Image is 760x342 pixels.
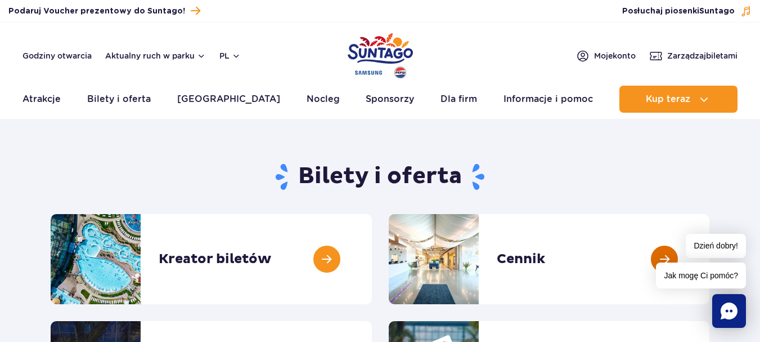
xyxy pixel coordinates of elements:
[307,86,340,113] a: Nocleg
[576,49,636,63] a: Mojekonto
[105,51,206,60] button: Aktualny ruch w parku
[51,162,709,192] h1: Bilety i oferta
[622,6,735,17] span: Posłuchaj piosenki
[87,86,151,113] a: Bilety i oferta
[23,86,61,113] a: Atrakcje
[348,28,413,80] a: Park of Poland
[712,294,746,328] div: Chat
[503,86,593,113] a: Informacje i pomoc
[177,86,280,113] a: [GEOGRAPHIC_DATA]
[23,50,92,61] a: Godziny otwarcia
[656,263,746,288] span: Jak mogę Ci pomóc?
[440,86,477,113] a: Dla firm
[594,50,636,61] span: Moje konto
[219,50,241,61] button: pl
[667,50,737,61] span: Zarządzaj biletami
[649,49,737,63] a: Zarządzajbiletami
[686,234,746,258] span: Dzień dobry!
[622,6,752,17] button: Posłuchaj piosenkiSuntago
[699,7,735,15] span: Suntago
[619,86,737,113] button: Kup teraz
[366,86,414,113] a: Sponsorzy
[8,3,200,19] a: Podaruj Voucher prezentowy do Suntago!
[646,94,690,104] span: Kup teraz
[8,6,185,17] span: Podaruj Voucher prezentowy do Suntago!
